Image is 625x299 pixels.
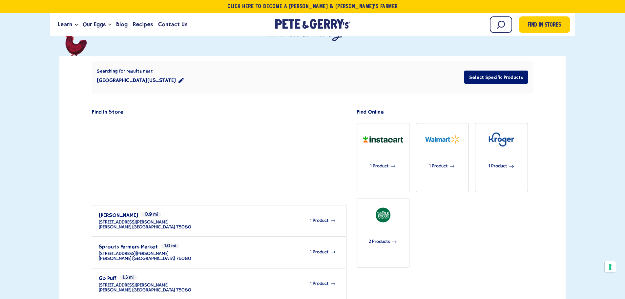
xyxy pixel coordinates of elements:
span: Learn [58,20,72,29]
a: Find in Stores [519,16,570,33]
span: Blog [116,20,128,29]
input: Search [490,16,512,33]
span: Recipes [133,20,153,29]
span: Find in Stores [528,21,561,30]
a: Blog [114,16,130,33]
a: Learn [55,16,75,33]
button: Open the dropdown menu for Learn [75,24,78,26]
a: Recipes [130,16,156,33]
span: Contact Us [158,20,187,29]
button: Open the dropdown menu for Our Eggs [108,24,112,26]
a: Contact Us [156,16,190,33]
span: Our Eggs [83,20,106,29]
button: Your consent preferences for tracking technologies [605,261,616,272]
a: Our Eggs [80,16,108,33]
